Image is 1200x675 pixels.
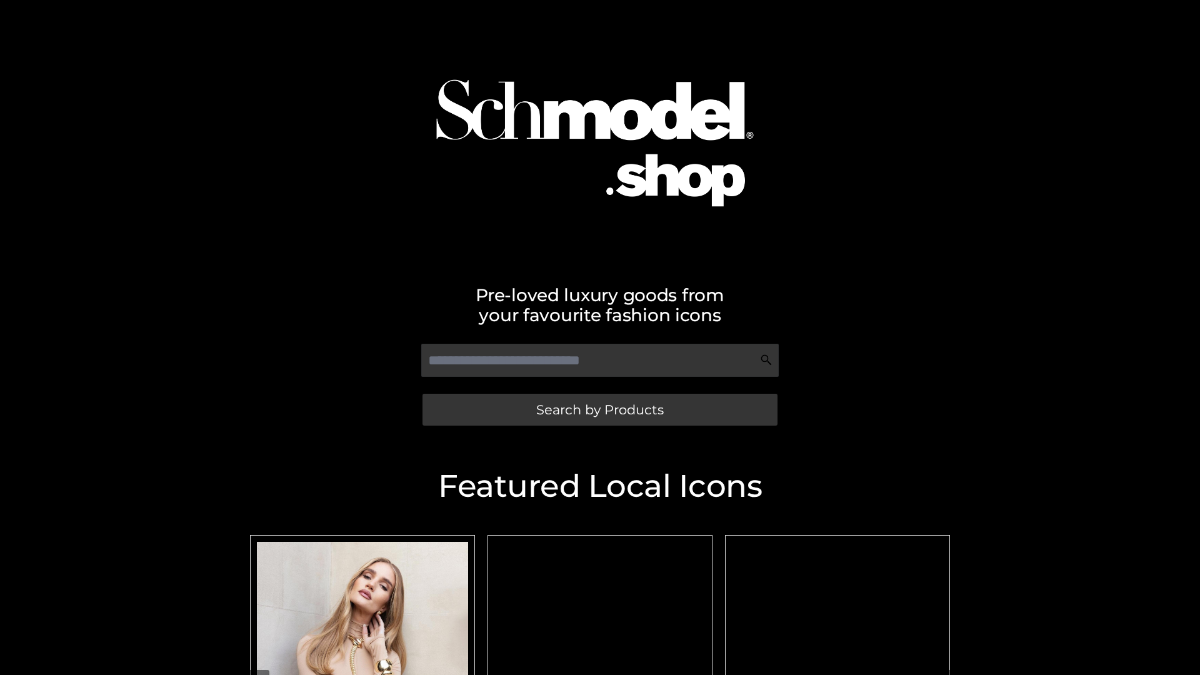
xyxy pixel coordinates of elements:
h2: Featured Local Icons​ [244,471,956,502]
img: Search Icon [760,354,772,366]
span: Search by Products [536,403,664,416]
a: Search by Products [422,394,777,426]
h2: Pre-loved luxury goods from your favourite fashion icons [244,285,956,325]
